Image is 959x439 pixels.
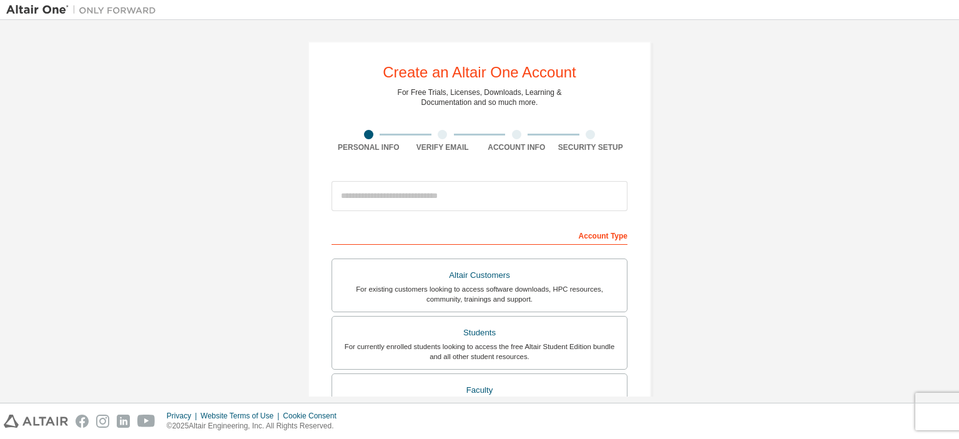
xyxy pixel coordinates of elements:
div: For existing customers looking to access software downloads, HPC resources, community, trainings ... [340,284,619,304]
div: Website Terms of Use [200,411,283,421]
div: Verify Email [406,142,480,152]
div: Students [340,324,619,342]
img: youtube.svg [137,415,155,428]
div: Account Type [332,225,627,245]
div: Account Info [479,142,554,152]
div: Personal Info [332,142,406,152]
div: Cookie Consent [283,411,343,421]
div: Privacy [167,411,200,421]
img: altair_logo.svg [4,415,68,428]
div: Create an Altair One Account [383,65,576,80]
div: For currently enrolled students looking to access the free Altair Student Edition bundle and all ... [340,342,619,362]
div: Faculty [340,382,619,399]
img: facebook.svg [76,415,89,428]
img: linkedin.svg [117,415,130,428]
div: For Free Trials, Licenses, Downloads, Learning & Documentation and so much more. [398,87,562,107]
div: Altair Customers [340,267,619,284]
div: Security Setup [554,142,628,152]
p: © 2025 Altair Engineering, Inc. All Rights Reserved. [167,421,344,432]
img: instagram.svg [96,415,109,428]
img: Altair One [6,4,162,16]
